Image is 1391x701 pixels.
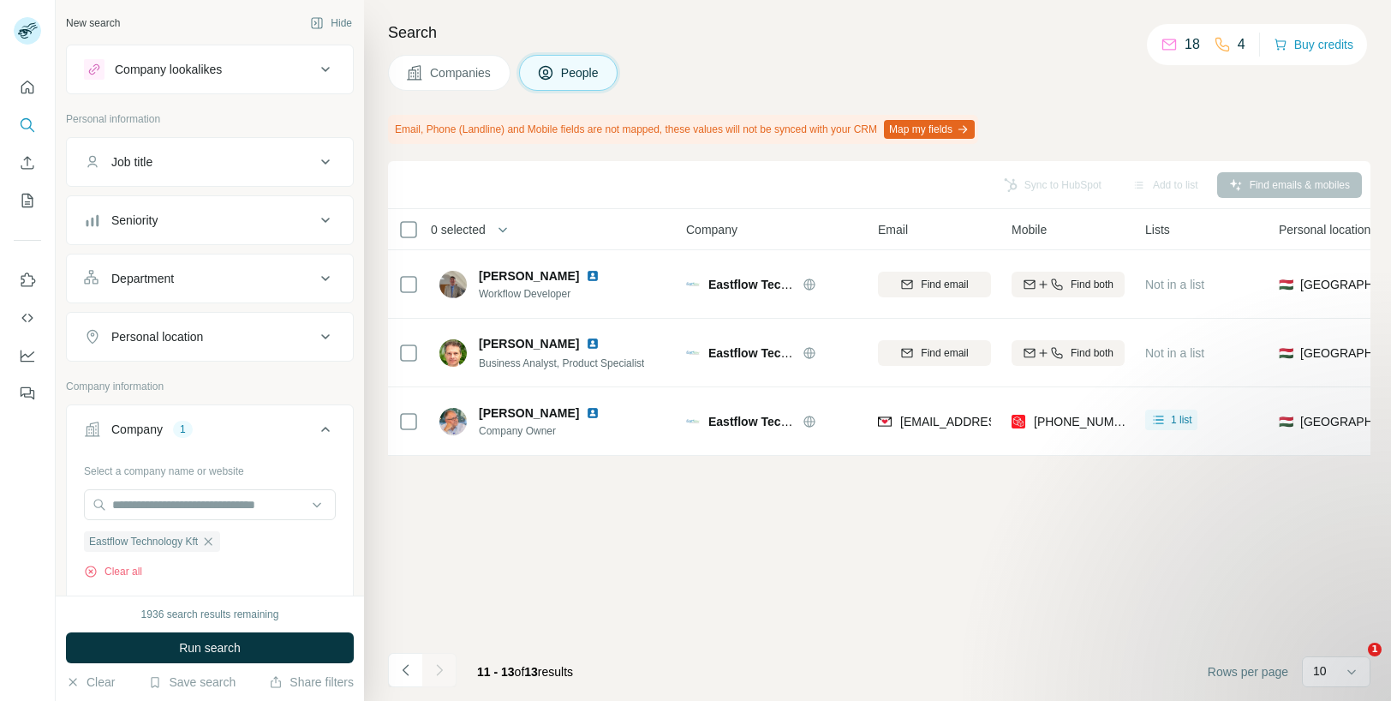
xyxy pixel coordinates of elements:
button: Find both [1012,340,1125,366]
span: Mobile [1012,221,1047,238]
span: Companies [430,64,493,81]
button: Dashboard [14,340,41,371]
button: Find email [878,340,991,366]
div: New search [66,15,120,31]
span: Company [686,221,737,238]
span: Find email [921,277,968,292]
img: Logo of Eastflow Technology Kft [686,278,700,291]
span: 🇭🇺 [1279,345,1293,362]
button: Seniority [67,200,353,241]
div: Company lookalikes [115,61,222,78]
button: Clear [66,674,115,691]
span: Eastflow Technology Kft [89,534,198,549]
button: Enrich CSV [14,147,41,178]
span: Email [878,221,908,238]
div: Seniority [111,212,158,229]
img: Avatar [439,271,467,298]
button: Company1 [67,409,353,457]
h4: Search [388,21,1370,45]
p: 10 [1313,662,1327,680]
span: Eastflow Technology Kft [708,278,847,291]
button: Hide [298,10,364,36]
button: Map my fields [884,120,975,139]
span: Find both [1071,277,1113,292]
button: Navigate to previous page [388,653,422,687]
button: Save search [148,674,236,691]
button: Buy credits [1274,33,1353,57]
span: Rows per page [1208,663,1288,680]
img: Logo of Eastflow Technology Kft [686,346,700,360]
span: Lists [1145,221,1170,238]
span: [PERSON_NAME] [479,267,579,285]
p: Personal information [66,111,354,127]
button: Find email [878,272,991,297]
span: Company Owner [479,423,620,439]
button: Job title [67,141,353,183]
img: LinkedIn logo [586,337,600,350]
button: Share filters [269,674,354,691]
span: results [477,665,573,679]
button: Feedback [14,378,41,409]
button: Personal location [67,316,353,357]
button: Use Surfe API [14,303,41,333]
button: Search [14,110,41,141]
span: [PERSON_NAME] [479,404,579,422]
span: 13 [524,665,538,679]
button: Department [67,258,353,299]
span: [PHONE_NUMBER] [1034,415,1142,428]
span: of [515,665,525,679]
span: Find email [921,345,968,361]
img: Avatar [439,339,467,367]
img: LinkedIn logo [586,406,600,420]
button: Run search [66,632,354,663]
div: Job title [111,153,152,171]
span: [PERSON_NAME] [479,335,579,352]
img: Logo of Eastflow Technology Kft [686,415,700,428]
img: LinkedIn logo [586,269,600,283]
div: 1936 search results remaining [141,607,279,622]
span: Run search [179,639,241,656]
div: 1 [173,422,193,437]
div: Department [111,270,174,287]
span: 1 [1368,643,1382,656]
p: 18 [1185,34,1200,55]
span: Business Analyst, Product Specialist [479,357,644,369]
span: Workflow Developer [479,286,620,302]
div: Select a company name or website [84,457,336,479]
span: Eastflow Technology Kft [708,346,847,360]
button: Find both [1012,272,1125,297]
button: Company lookalikes [67,49,353,90]
button: Clear all [84,564,142,579]
div: Email, Phone (Landline) and Mobile fields are not mapped, these values will not be synced with yo... [388,115,978,144]
p: Company information [66,379,354,394]
button: My lists [14,185,41,216]
span: 0 selected [431,221,486,238]
iframe: Intercom live chat [1333,643,1374,684]
p: 4 [1238,34,1245,55]
span: [EMAIL_ADDRESS][DOMAIN_NAME] [900,415,1103,428]
button: Use Surfe on LinkedIn [14,265,41,296]
span: Not in a list [1145,278,1204,291]
div: Company [111,421,163,438]
span: Not in a list [1145,346,1204,360]
span: Eastflow Technology Kft [708,415,847,428]
img: provider findymail logo [878,413,892,430]
button: Quick start [14,72,41,103]
span: 11 - 13 [477,665,515,679]
img: Avatar [439,408,467,435]
span: Find both [1071,345,1113,361]
span: Personal location [1279,221,1370,238]
span: 🇭🇺 [1279,276,1293,293]
div: Personal location [111,328,203,345]
img: provider prospeo logo [1012,413,1025,430]
span: People [561,64,600,81]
